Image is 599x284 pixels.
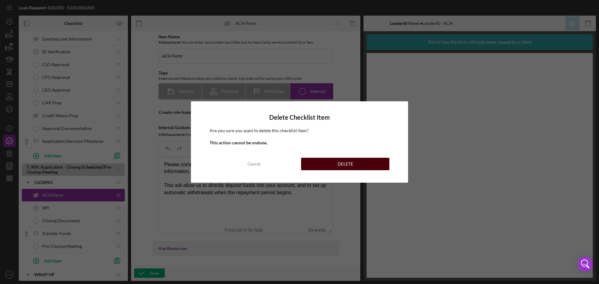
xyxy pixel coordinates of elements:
h4: Delete Checklist Item [210,114,389,121]
body: Rich Text Area. Press ALT-0 for help. [5,5,168,40]
button: DELETE [301,158,389,170]
body: Rich Text Area. Press ALT-0 for help. [5,5,168,12]
div: Cancel [247,158,261,170]
b: This action cannot be undone. [210,140,267,145]
div: DELETE [338,158,353,170]
button: Cancel [210,158,298,170]
p: Are you sure you want to delete this checklist item? [210,127,389,134]
div: Please complete this form to provide your business bank account information. This will allow us t... [5,5,168,40]
div: Open Intercom Messenger [578,257,593,272]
